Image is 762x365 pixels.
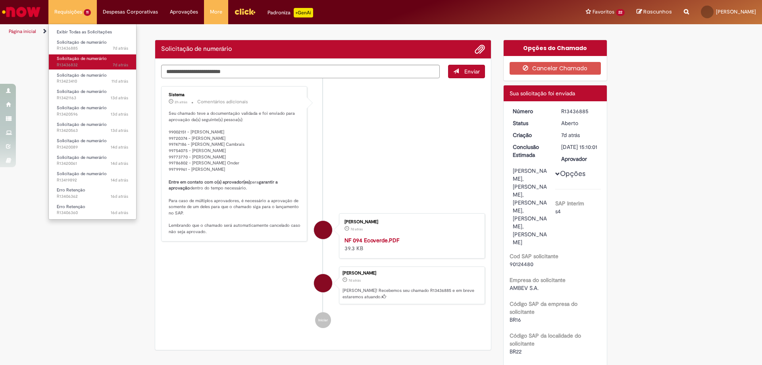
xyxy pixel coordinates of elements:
time: 15/08/2025 14:39:28 [111,95,128,101]
a: Aberto R13420596 : Solicitação de numerário [49,104,136,118]
small: Comentários adicionais [197,98,248,105]
a: Exibir Todas as Solicitações [49,28,136,37]
span: Solicitação de numerário [57,122,107,127]
span: 7d atrás [113,62,128,68]
div: 39.3 KB [344,236,477,252]
span: Aprovações [170,8,198,16]
b: SAP Interim [555,200,584,207]
time: 15/08/2025 12:20:35 [111,111,128,117]
span: Solicitação de numerário [57,89,107,95]
span: R13436832 [57,62,128,68]
span: R13421163 [57,95,128,101]
span: Sua solicitação foi enviada [510,90,575,97]
img: ServiceNow [1,4,42,20]
div: Padroniza [267,8,313,17]
span: Solicitação de numerário [57,39,107,45]
time: 15/08/2025 10:38:06 [111,144,128,150]
a: Página inicial [9,28,36,35]
button: Enviar [448,65,485,78]
span: R13419892 [57,177,128,183]
div: R13436885 [561,107,598,115]
time: 18/08/2025 08:58:03 [112,78,128,84]
span: R13423410 [57,78,128,85]
span: BR22 [510,348,521,355]
span: 13d atrás [111,127,128,133]
span: Erro Retenção [57,204,85,210]
time: 15/08/2025 12:10:53 [111,127,128,133]
time: 12/08/2025 21:17:14 [111,193,128,199]
span: Solicitação de numerário [57,138,107,144]
div: Moises Farias dos Santos [314,221,332,239]
span: Solicitação de numerário [57,154,107,160]
a: NF 094 Ecoverde.PDF [344,237,399,244]
p: +GenAi [294,8,313,17]
span: 90124480 [510,261,533,268]
time: 21/08/2025 15:09:51 [350,227,363,232]
span: Solicitação de numerário [57,171,107,177]
span: BR16 [510,316,521,323]
span: 14d atrás [111,144,128,150]
dt: Status [507,119,556,127]
div: [PERSON_NAME] [344,220,477,224]
div: Opções do Chamado [504,40,607,56]
span: 7d atrás [561,131,580,139]
b: garantir a aprovação [169,179,279,191]
div: 21/08/2025 15:09:55 [561,131,598,139]
b: Código SAP da empresa do solicitante [510,300,577,315]
ul: Requisições [48,24,137,220]
span: R13420061 [57,160,128,167]
span: s4 [555,208,561,215]
p: Seu chamado teve a documentação validada e foi enviado para aprovação da(s) seguinte(s) pessoa(s)... [169,110,301,235]
img: click_logo_yellow_360x200.png [234,6,256,17]
span: 14d atrás [111,160,128,166]
span: Favoritos [593,8,614,16]
button: Adicionar anexos [475,44,485,54]
span: R13406360 [57,210,128,216]
a: Aberto R13436885 : Solicitação de numerário [49,38,136,53]
div: [PERSON_NAME] [343,271,481,276]
a: Aberto R13420563 : Solicitação de numerário [49,120,136,135]
span: R13420089 [57,144,128,151]
span: 7d atrás [350,227,363,232]
p: [PERSON_NAME]! Recebemos seu chamado R13436885 e em breve estaremos atuando. [343,288,481,300]
dt: Conclusão Estimada [507,143,556,159]
a: Aberto R13436832 : Solicitação de numerário [49,54,136,69]
span: [PERSON_NAME] [716,8,756,15]
span: Erro Retenção [57,187,85,193]
time: 21/08/2025 15:09:55 [561,131,580,139]
b: Entre em contato com o(s) aprovador(es) [169,179,250,185]
span: More [210,8,222,16]
li: Moises Farias dos Santos [161,267,485,305]
time: 21/08/2025 15:03:06 [113,62,128,68]
span: 11 [84,9,91,16]
ul: Histórico de tíquete [161,78,485,336]
div: Sistema [169,93,301,97]
dt: Número [507,107,556,115]
span: Despesas Corporativas [103,8,158,16]
span: 16d atrás [111,193,128,199]
span: 7d atrás [113,45,128,51]
b: Empresa do solicitante [510,276,566,284]
div: [DATE] 15:10:01 [561,143,598,151]
div: Aberto [561,119,598,127]
span: AMBEV S.A. [510,284,539,292]
div: Moises Farias dos Santos [314,274,332,292]
dt: Aprovador [555,155,604,163]
button: Cancelar Chamado [510,62,601,75]
span: 13d atrás [111,111,128,117]
span: R13420596 [57,111,128,118]
span: Rascunhos [643,8,672,15]
span: Solicitação de numerário [57,105,107,111]
ul: Trilhas de página [6,24,502,39]
textarea: Digite sua mensagem aqui... [161,65,440,78]
span: 7d atrás [348,278,361,283]
a: Aberto R13406360 : Erro Retenção [49,203,136,217]
span: R13420563 [57,127,128,134]
div: [PERSON_NAME], [PERSON_NAME], [PERSON_NAME], [PERSON_NAME], [PERSON_NAME] [513,167,550,246]
time: 21/08/2025 15:09:57 [113,45,128,51]
span: Solicitação de numerário [57,56,107,62]
span: 16d atrás [111,210,128,216]
dt: Criação [507,131,556,139]
b: Cod SAP solicitante [510,253,558,260]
